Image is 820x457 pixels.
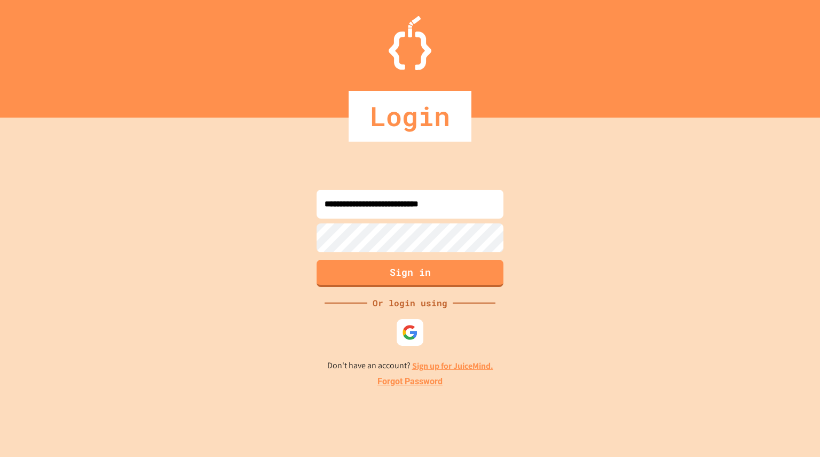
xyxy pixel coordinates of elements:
[402,324,418,340] img: google-icon.svg
[349,91,471,142] div: Login
[377,375,443,388] a: Forgot Password
[327,359,493,373] p: Don't have an account?
[367,297,453,309] div: Or login using
[412,360,493,371] a: Sign up for JuiceMind.
[389,16,431,70] img: Logo.svg
[317,260,503,287] button: Sign in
